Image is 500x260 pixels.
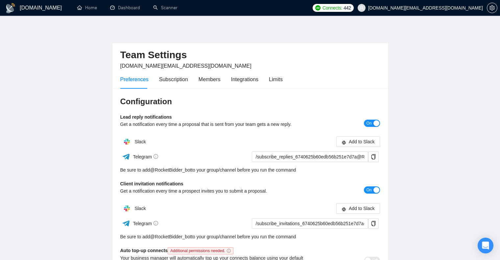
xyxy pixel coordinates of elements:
a: setting [487,5,497,11]
div: Be sure to add to your group/channel before you run the command [120,166,380,174]
b: Lead reply notifications [120,114,172,120]
span: Add to Slack [349,205,375,212]
span: info-circle [227,249,231,253]
span: Additional permissions needed. [168,247,233,254]
div: Preferences [120,75,149,83]
span: Add to Slack [349,138,375,145]
img: upwork-logo.png [315,5,321,11]
div: Be sure to add to your group/channel before you run the command [120,233,380,240]
div: Subscription [159,75,188,83]
h3: Configuration [120,96,380,107]
a: searchScanner [153,5,178,11]
h2: Team Settings [120,48,380,62]
img: ww3wtPAAAAAElFTkSuQmCC [122,219,130,227]
span: slack [342,140,346,145]
span: Connects: [322,4,342,12]
button: setting [487,3,497,13]
span: user [359,6,364,10]
a: @RocketBidder_bot [150,233,192,240]
button: copy [368,152,379,162]
img: logo [5,3,16,13]
span: info-circle [154,154,158,159]
span: Slack [134,139,146,144]
button: slackAdd to Slack [336,136,380,147]
a: homeHome [77,5,97,11]
span: copy [369,154,378,159]
div: Limits [269,75,283,83]
span: Slack [134,206,146,211]
span: info-circle [154,221,158,225]
a: dashboardDashboard [110,5,140,11]
span: On [366,186,371,194]
button: slackAdd to Slack [336,203,380,214]
img: hpQkSZIkSZIkSZIkSZIkSZIkSZIkSZIkSZIkSZIkSZIkSZIkSZIkSZIkSZIkSZIkSZIkSZIkSZIkSZIkSZIkSZIkSZIkSZIkS... [120,135,133,148]
span: On [366,120,371,127]
img: ww3wtPAAAAAElFTkSuQmCC [122,153,130,161]
span: slack [342,207,346,212]
span: copy [369,221,378,226]
button: copy [368,218,379,229]
b: Auto top-up connects [120,248,236,253]
div: Open Intercom Messenger [478,238,493,253]
div: Get a notification every time a prospect invites you to submit a proposal. [120,187,315,195]
div: Members [199,75,221,83]
img: hpQkSZIkSZIkSZIkSZIkSZIkSZIkSZIkSZIkSZIkSZIkSZIkSZIkSZIkSZIkSZIkSZIkSZIkSZIkSZIkSZIkSZIkSZIkSZIkS... [120,202,133,215]
div: Integrations [231,75,259,83]
span: [DOMAIN_NAME][EMAIL_ADDRESS][DOMAIN_NAME] [120,63,251,69]
span: setting [487,5,497,11]
span: Telegram [133,221,158,226]
div: Get a notification every time a proposal that is sent from your team gets a new reply. [120,121,315,128]
span: Telegram [133,154,158,159]
b: Client invitation notifications [120,181,183,186]
a: @RocketBidder_bot [150,166,192,174]
span: 442 [344,4,351,12]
